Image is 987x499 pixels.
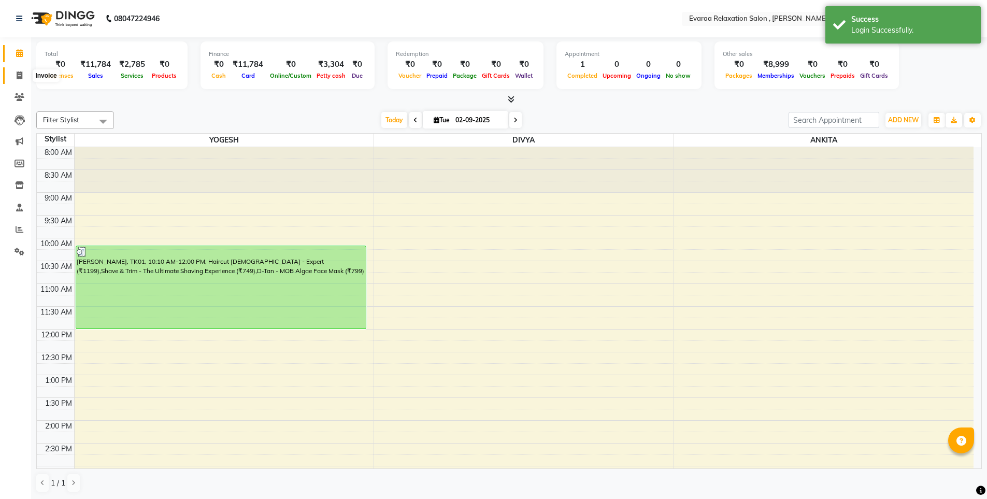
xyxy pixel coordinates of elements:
[450,72,479,79] span: Package
[452,112,504,128] input: 2025-09-02
[149,59,179,70] div: ₹0
[600,59,634,70] div: 0
[76,59,115,70] div: ₹11,784
[381,112,407,128] span: Today
[723,59,755,70] div: ₹0
[565,50,693,59] div: Appointment
[600,72,634,79] span: Upcoming
[512,59,535,70] div: ₹0
[115,59,149,70] div: ₹2,785
[43,421,74,432] div: 2:00 PM
[228,59,267,70] div: ₹11,784
[851,25,973,36] div: Login Successfully.
[43,444,74,454] div: 2:30 PM
[209,59,228,70] div: ₹0
[851,14,973,25] div: Success
[209,50,366,59] div: Finance
[37,134,74,145] div: Stylist
[267,72,314,79] span: Online/Custom
[634,59,663,70] div: 0
[565,72,600,79] span: Completed
[755,72,797,79] span: Memberships
[857,72,891,79] span: Gift Cards
[42,170,74,181] div: 8:30 AM
[797,59,828,70] div: ₹0
[43,466,74,477] div: 3:00 PM
[85,72,106,79] span: Sales
[424,59,450,70] div: ₹0
[565,59,600,70] div: 1
[723,50,891,59] div: Other sales
[479,59,512,70] div: ₹0
[888,116,919,124] span: ADD NEW
[38,261,74,272] div: 10:30 AM
[674,134,974,147] span: ANKITA
[209,72,228,79] span: Cash
[314,59,348,70] div: ₹3,304
[348,59,366,70] div: ₹0
[118,72,146,79] span: Services
[374,134,674,147] span: DIVYA
[424,72,450,79] span: Prepaid
[479,72,512,79] span: Gift Cards
[42,147,74,158] div: 8:00 AM
[38,284,74,295] div: 11:00 AM
[450,59,479,70] div: ₹0
[789,112,879,128] input: Search Appointment
[396,50,535,59] div: Redemption
[38,238,74,249] div: 10:00 AM
[149,72,179,79] span: Products
[828,59,857,70] div: ₹0
[239,72,258,79] span: Card
[39,330,74,340] div: 12:00 PM
[663,72,693,79] span: No show
[349,72,365,79] span: Due
[43,116,79,124] span: Filter Stylist
[857,59,891,70] div: ₹0
[39,352,74,363] div: 12:30 PM
[45,50,179,59] div: Total
[114,4,160,33] b: 08047224946
[33,69,59,82] div: Invoice
[43,375,74,386] div: 1:00 PM
[396,72,424,79] span: Voucher
[828,72,857,79] span: Prepaids
[723,72,755,79] span: Packages
[76,246,366,329] div: [PERSON_NAME], TK01, 10:10 AM-12:00 PM, Haircut [DEMOGRAPHIC_DATA] - Expert (₹1199),Shave & Trim ...
[42,193,74,204] div: 9:00 AM
[51,478,65,489] span: 1 / 1
[45,59,76,70] div: ₹0
[267,59,314,70] div: ₹0
[663,59,693,70] div: 0
[431,116,452,124] span: Tue
[755,59,797,70] div: ₹8,999
[797,72,828,79] span: Vouchers
[634,72,663,79] span: Ongoing
[43,398,74,409] div: 1:30 PM
[42,216,74,226] div: 9:30 AM
[38,307,74,318] div: 11:30 AM
[512,72,535,79] span: Wallet
[396,59,424,70] div: ₹0
[75,134,374,147] span: YOGESH
[314,72,348,79] span: Petty cash
[885,113,921,127] button: ADD NEW
[26,4,97,33] img: logo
